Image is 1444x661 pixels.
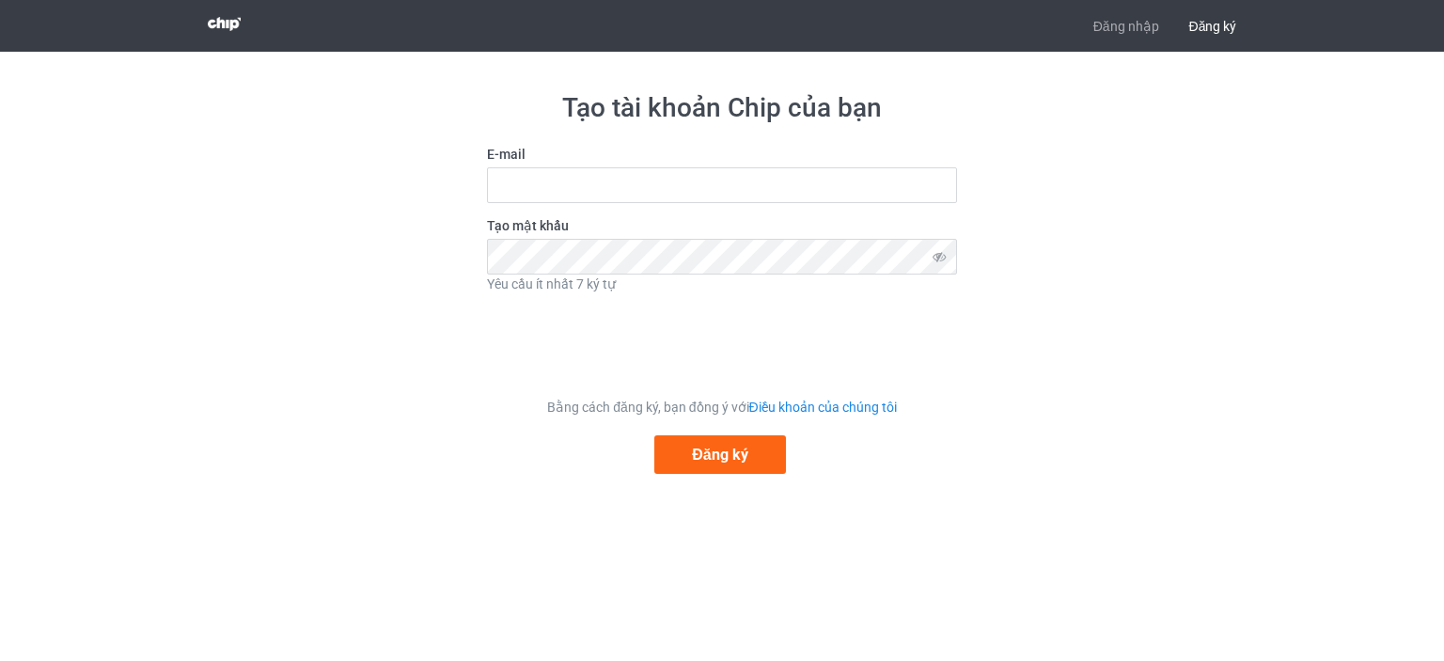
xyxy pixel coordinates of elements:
[749,400,897,415] a: Điều khoản của chúng tôi
[1093,19,1159,34] font: Đăng nhập
[487,218,569,233] font: Tạo mật khẩu
[547,400,748,415] font: Bằng cách đăng ký, bạn đồng ý với
[654,435,785,474] button: Đăng ký
[487,276,616,291] font: Yêu cầu ít nhất 7 ký tự
[692,446,747,464] font: Đăng ký
[579,307,865,380] iframe: reCAPTCHA
[208,17,241,31] img: 3d383065fc803cdd16c62507c020ddf8.png
[1189,19,1237,34] font: Đăng ký
[487,147,526,162] font: E-mail
[562,92,882,123] font: Tạo tài khoản Chip của bạn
